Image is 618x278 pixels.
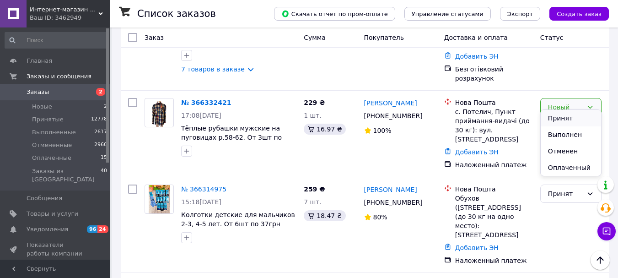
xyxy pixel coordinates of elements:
div: Безготівковий розрахунок [455,65,533,83]
li: Оплаченный [541,159,601,176]
h1: Список заказов [137,8,216,19]
span: Заказ [145,34,164,41]
div: Наложенный платеж [455,256,533,265]
span: 2 [96,88,105,96]
button: Создать заказ [549,7,609,21]
span: Главная [27,57,52,65]
a: Фото товару [145,98,174,127]
span: Заказы и сообщения [27,72,91,81]
a: № 366314975 [181,185,226,193]
img: Фото товару [149,98,170,127]
button: Скачать отчет по пром-оплате [274,7,395,21]
span: 7 шт. [304,198,322,206]
span: 96 [87,225,97,233]
span: Сообщения [27,194,62,202]
a: Добавить ЭН [455,53,499,60]
button: Управление статусами [404,7,491,21]
span: 17:08[DATE] [181,112,221,119]
span: Новые [32,103,52,111]
button: Экспорт [500,7,540,21]
span: 15:18[DATE] [181,198,221,206]
span: Скачать отчет по пром-оплате [281,10,388,18]
button: Чат с покупателем [597,222,616,240]
span: 15 [101,154,107,162]
div: Нова Пошта [455,185,533,194]
span: 100% [373,127,392,134]
span: 80% [373,213,387,221]
span: 2 [104,103,107,111]
li: Выполнен [541,126,601,143]
span: Покупатель [364,34,404,41]
a: [PERSON_NAME] [364,98,417,108]
div: Нова Пошта [455,98,533,107]
a: Фото товару [145,185,174,214]
a: Добавить ЭН [455,148,499,156]
span: Уведомления [27,225,68,234]
span: Заказы [27,88,49,96]
span: Управление статусами [412,11,484,17]
span: [PHONE_NUMBER] [364,199,423,206]
div: Наложенный платеж [455,160,533,169]
span: Статус [540,34,564,41]
span: Товары и услуги [27,210,78,218]
span: 2960 [94,141,107,149]
a: Тёплые рубашки мужские на пуговицах р.58-62. От 3шт по 179грн [181,125,282,150]
span: Интернет-магазин "Sens" [30,5,98,14]
li: Отменен [541,143,601,159]
div: Новый [548,102,583,112]
span: Создать заказ [557,11,602,17]
span: 1 шт. [304,112,322,119]
button: Наверх [591,251,610,270]
span: Оплаченные [32,154,71,162]
span: 229 ₴ [304,99,325,106]
a: Колготки детские для мальчиков 2-3, 4-5 лет. От 6шт по 37грн [181,211,295,228]
span: Заказы из [GEOGRAPHIC_DATA] [32,167,101,184]
span: Экспорт [507,11,533,17]
input: Поиск [5,32,108,49]
span: Принятые [32,115,64,124]
span: [PHONE_NUMBER] [364,112,423,120]
a: [PERSON_NAME] [364,185,417,194]
div: с. Потелич, Пункт приймання-видачі (до 30 кг): вул. [STREET_ADDRESS] [455,107,533,144]
a: 7 товаров в заказе [181,65,245,73]
span: Отмененные [32,141,72,149]
span: 40 [101,167,107,184]
a: Создать заказ [540,10,609,17]
div: 16.97 ₴ [304,124,345,135]
span: Доставка и оплата [444,34,508,41]
span: Показатели работы компании [27,241,85,257]
span: 259 ₴ [304,185,325,193]
a: № 366332421 [181,99,231,106]
img: Фото товару [149,185,170,213]
div: Принят [548,189,583,199]
li: Принят [541,110,601,126]
span: Сумма [304,34,326,41]
span: 24 [97,225,108,233]
div: Обухов ([STREET_ADDRESS] (до 30 кг на одно место): [STREET_ADDRESS] [455,194,533,240]
div: Ваш ID: 3462949 [30,14,110,22]
span: Выполненные [32,128,76,136]
span: 12778 [91,115,107,124]
div: 18.47 ₴ [304,210,345,221]
a: Добавить ЭН [455,244,499,251]
span: 2617 [94,128,107,136]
